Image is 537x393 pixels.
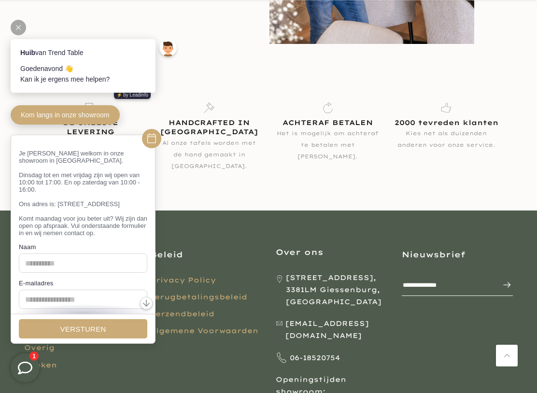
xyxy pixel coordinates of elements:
h3: HANDCRAFTED IN [GEOGRAPHIC_DATA] [157,118,262,137]
span: [EMAIL_ADDRESS][DOMAIN_NAME] [285,318,387,342]
p: Kies net als duizenden anderen voor onze service. [395,127,499,162]
div: Goedenavond 👋 Kan ik je ergens mee helpen? [19,70,145,92]
button: Inschrijven [493,275,512,295]
h3: Nieuwsbrief [402,249,513,260]
span: Versturen [59,332,105,340]
a: Algemene Voorwaarden [150,326,258,335]
img: default-male-avatar.jpg [158,46,176,64]
p: Het is mogelijk om achteraf te betalen met [PERSON_NAME]. [276,127,380,162]
h3: Beleid [150,249,262,260]
p: Al onze tafels worden met de hand gemaakt in [GEOGRAPHIC_DATA]. [157,137,262,172]
div: van Trend Table [19,55,145,65]
h3: ACHTERAF BETALEN [276,118,380,128]
h3: Over ons [276,247,387,257]
button: Versturen [18,326,146,346]
h3: 2000 tevreden klanten [395,118,499,128]
span: Inschrijven [493,279,512,291]
strong: Huib [19,56,34,64]
span: [STREET_ADDRESS], 3381LM Giessenburg, [GEOGRAPHIC_DATA] [286,272,387,309]
iframe: toggle-frame [1,344,49,392]
a: ⚡️ by Leadinfo [113,98,150,106]
a: Terug naar boven [496,345,518,366]
span: 06-18520754 [290,352,340,364]
a: Terugbetalingsbeleid [150,293,247,301]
